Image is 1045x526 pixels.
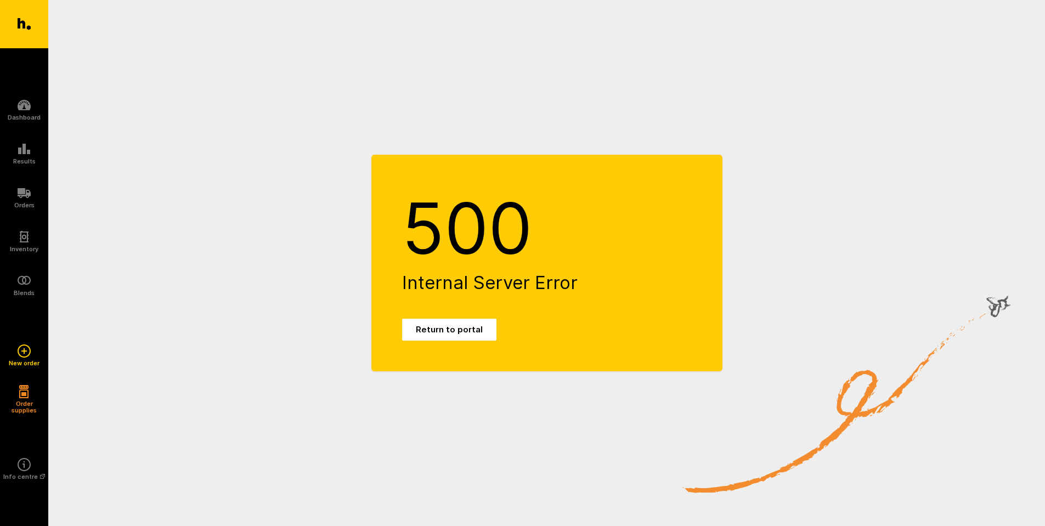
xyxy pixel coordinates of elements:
[402,319,496,341] a: Return to portal
[8,114,41,121] h5: Dashboard
[14,202,35,208] h5: Orders
[10,246,38,252] h5: Inventory
[402,273,692,292] h2: Internal Server Error
[402,185,692,273] h1: 500
[9,360,39,366] h5: New order
[8,400,41,414] h5: Order supplies
[13,158,36,165] h5: Results
[3,473,45,480] h5: Info centre
[14,290,35,296] h5: Blends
